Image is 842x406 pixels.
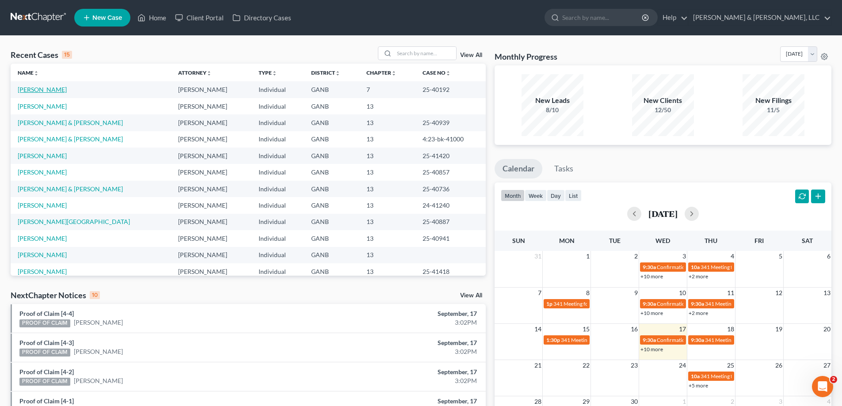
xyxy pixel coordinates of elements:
[691,337,704,343] span: 9:30a
[495,159,542,178] a: Calendar
[774,288,783,298] span: 12
[391,71,396,76] i: unfold_more
[689,10,831,26] a: [PERSON_NAME] & [PERSON_NAME], LLC
[206,71,212,76] i: unfold_more
[705,237,717,244] span: Thu
[495,51,557,62] h3: Monthly Progress
[251,148,304,164] td: Individual
[359,81,415,98] td: 7
[171,98,251,114] td: [PERSON_NAME]
[74,376,123,385] a: [PERSON_NAME]
[11,49,72,60] div: Recent Cases
[561,337,640,343] span: 341 Meeting for [PERSON_NAME]
[643,337,656,343] span: 9:30a
[171,230,251,247] td: [PERSON_NAME]
[657,264,758,270] span: Confirmation Hearing for [PERSON_NAME]
[304,131,359,148] td: GANB
[359,131,415,148] td: 13
[423,69,451,76] a: Case Nounfold_more
[657,337,775,343] span: Confirmation Hearing for [PERSON_NAME][DATE]
[18,102,67,110] a: [PERSON_NAME]
[415,131,486,148] td: 4:23-bk-41000
[19,349,70,357] div: PROOF OF CLAIM
[18,135,123,143] a: [PERSON_NAME] & [PERSON_NAME]
[640,273,663,280] a: +10 more
[691,300,704,307] span: 9:30a
[743,95,804,106] div: New Filings
[304,148,359,164] td: GANB
[657,300,758,307] span: Confirmation Hearing for [PERSON_NAME]
[678,360,687,371] span: 24
[522,95,583,106] div: New Leads
[74,347,123,356] a: [PERSON_NAME]
[537,288,542,298] span: 7
[630,324,639,334] span: 16
[133,10,171,26] a: Home
[18,218,130,225] a: [PERSON_NAME][GEOGRAPHIC_DATA]
[19,378,70,386] div: PROOF OF CLAIM
[171,131,251,148] td: [PERSON_NAME]
[304,214,359,230] td: GANB
[726,324,735,334] span: 18
[415,263,486,280] td: 25-41418
[565,190,582,201] button: list
[812,376,833,397] iframe: Intercom live chat
[304,181,359,197] td: GANB
[359,197,415,213] td: 13
[533,360,542,371] span: 21
[726,288,735,298] span: 11
[19,397,74,405] a: Proof of Claim [4-1]
[830,376,837,383] span: 2
[633,288,639,298] span: 9
[335,71,340,76] i: unfold_more
[823,324,831,334] span: 20
[546,337,560,343] span: 1:30p
[682,251,687,262] span: 3
[171,10,228,26] a: Client Portal
[359,114,415,131] td: 13
[74,318,123,327] a: [PERSON_NAME]
[826,251,831,262] span: 6
[330,368,477,376] div: September, 17
[359,148,415,164] td: 13
[774,360,783,371] span: 26
[178,69,212,76] a: Attorneyunfold_more
[330,338,477,347] div: September, 17
[18,268,67,275] a: [PERSON_NAME]
[251,164,304,180] td: Individual
[415,197,486,213] td: 24-41240
[522,106,583,114] div: 8/10
[701,264,827,270] span: 341 Meeting for [PERSON_NAME] & [PERSON_NAME]
[18,86,67,93] a: [PERSON_NAME]
[330,376,477,385] div: 3:02PM
[18,185,123,193] a: [PERSON_NAME] & [PERSON_NAME]
[90,291,100,299] div: 10
[304,114,359,131] td: GANB
[678,288,687,298] span: 10
[633,251,639,262] span: 2
[19,339,74,346] a: Proof of Claim [4-3]
[655,237,670,244] span: Wed
[394,47,456,60] input: Search by name...
[582,360,591,371] span: 22
[582,324,591,334] span: 15
[415,181,486,197] td: 25-40736
[525,190,547,201] button: week
[304,247,359,263] td: GANB
[18,119,123,126] a: [PERSON_NAME] & [PERSON_NAME]
[446,71,451,76] i: unfold_more
[460,292,482,299] a: View All
[415,81,486,98] td: 25-40192
[304,98,359,114] td: GANB
[171,114,251,131] td: [PERSON_NAME]
[18,168,67,176] a: [PERSON_NAME]
[330,347,477,356] div: 3:02PM
[92,15,122,21] span: New Case
[18,152,67,159] a: [PERSON_NAME]
[701,373,780,379] span: 341 Meeting for [PERSON_NAME]
[304,164,359,180] td: GANB
[460,52,482,58] a: View All
[330,318,477,327] div: 3:02PM
[272,71,277,76] i: unfold_more
[559,237,575,244] span: Mon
